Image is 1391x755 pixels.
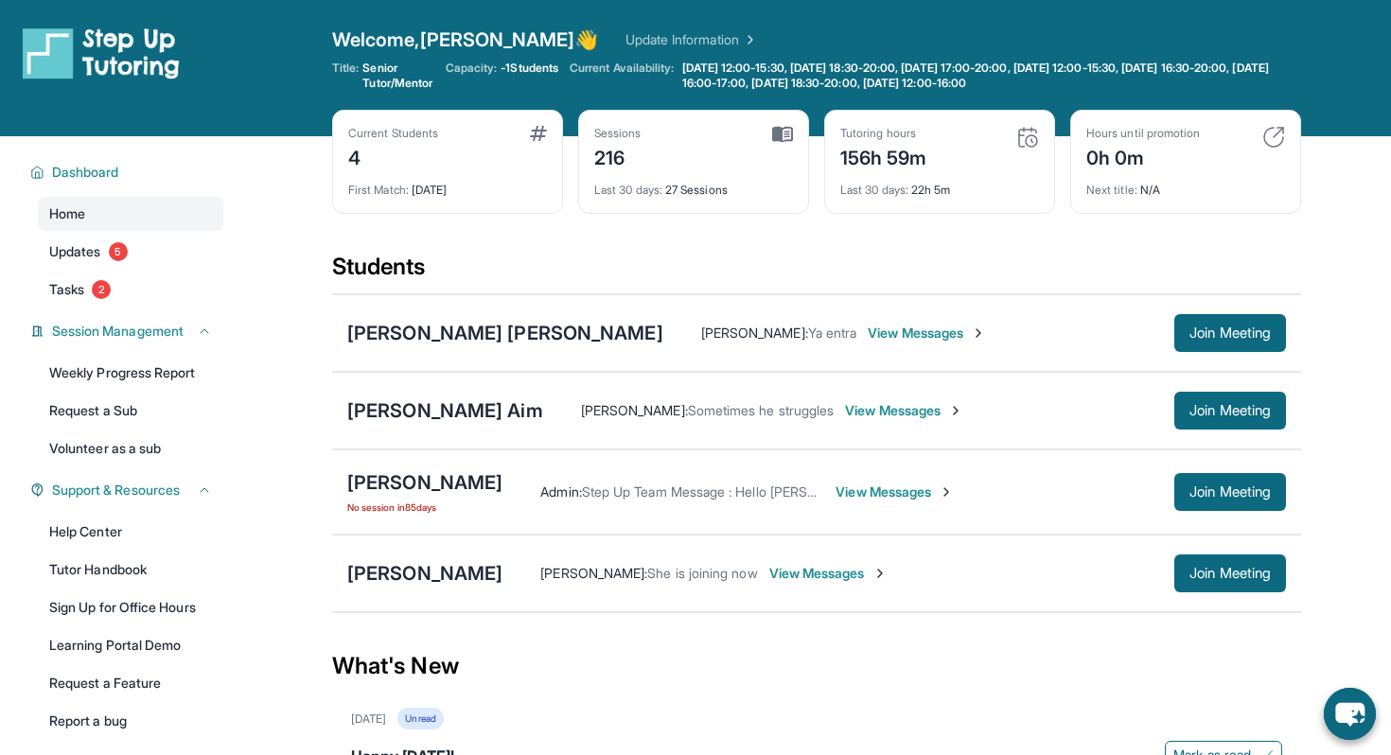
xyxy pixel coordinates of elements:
[38,590,223,624] a: Sign Up for Office Hours
[38,666,223,700] a: Request a Feature
[38,553,223,587] a: Tutor Handbook
[1086,126,1200,141] div: Hours until promotion
[109,242,128,261] span: 5
[347,320,663,346] div: [PERSON_NAME] [PERSON_NAME]
[971,325,986,341] img: Chevron-Right
[647,565,757,581] span: She is joining now
[49,204,85,223] span: Home
[348,183,409,197] span: First Match :
[38,356,223,390] a: Weekly Progress Report
[347,397,543,424] div: [PERSON_NAME] Aim
[769,564,888,583] span: View Messages
[347,469,502,496] div: [PERSON_NAME]
[446,61,498,76] span: Capacity:
[52,481,180,500] span: Support & Resources
[840,171,1039,198] div: 22h 5m
[348,126,438,141] div: Current Students
[1189,486,1271,498] span: Join Meeting
[38,628,223,662] a: Learning Portal Demo
[1262,126,1285,149] img: card
[1189,327,1271,339] span: Join Meeting
[948,403,963,418] img: Chevron-Right
[332,26,599,53] span: Welcome, [PERSON_NAME] 👋
[347,500,502,515] span: No session in 85 days
[38,197,223,231] a: Home
[701,325,808,341] span: [PERSON_NAME] :
[38,515,223,549] a: Help Center
[688,402,835,418] span: Sometimes he struggles
[1174,314,1286,352] button: Join Meeting
[840,183,908,197] span: Last 30 days :
[594,126,642,141] div: Sessions
[836,483,954,501] span: View Messages
[570,61,674,91] span: Current Availability:
[581,402,688,418] span: [PERSON_NAME] :
[1016,126,1039,149] img: card
[1174,392,1286,430] button: Join Meeting
[44,481,212,500] button: Support & Resources
[845,401,963,420] span: View Messages
[351,711,386,727] div: [DATE]
[332,252,1301,293] div: Students
[1324,688,1376,740] button: chat-button
[397,708,443,729] div: Unread
[92,280,111,299] span: 2
[1189,405,1271,416] span: Join Meeting
[38,431,223,465] a: Volunteer as a sub
[1189,568,1271,579] span: Join Meeting
[1174,473,1286,511] button: Join Meeting
[808,325,857,341] span: Ya entra
[594,171,793,198] div: 27 Sessions
[682,61,1298,91] span: [DATE] 12:00-15:30, [DATE] 18:30-20:00, [DATE] 17:00-20:00, [DATE] 12:00-15:30, [DATE] 16:30-20:0...
[1086,171,1285,198] div: N/A
[332,61,359,91] span: Title:
[348,171,547,198] div: [DATE]
[347,560,502,587] div: [PERSON_NAME]
[540,565,647,581] span: [PERSON_NAME] :
[38,235,223,269] a: Updates5
[44,163,212,182] button: Dashboard
[49,242,101,261] span: Updates
[38,704,223,738] a: Report a bug
[52,322,184,341] span: Session Management
[872,566,888,581] img: Chevron-Right
[772,126,793,143] img: card
[868,324,986,342] span: View Messages
[348,141,438,171] div: 4
[38,272,223,307] a: Tasks2
[49,280,84,299] span: Tasks
[530,126,547,141] img: card
[23,26,180,79] img: logo
[840,126,927,141] div: Tutoring hours
[739,30,758,49] img: Chevron Right
[840,141,927,171] div: 156h 59m
[1086,183,1137,197] span: Next title :
[362,61,433,91] span: Senior Tutor/Mentor
[501,61,558,76] span: -1 Students
[1174,554,1286,592] button: Join Meeting
[594,183,662,197] span: Last 30 days :
[332,624,1301,708] div: What's New
[1086,141,1200,171] div: 0h 0m
[52,163,119,182] span: Dashboard
[939,484,954,500] img: Chevron-Right
[594,141,642,171] div: 216
[540,483,581,500] span: Admin :
[38,394,223,428] a: Request a Sub
[625,30,758,49] a: Update Information
[44,322,212,341] button: Session Management
[678,61,1302,91] a: [DATE] 12:00-15:30, [DATE] 18:30-20:00, [DATE] 17:00-20:00, [DATE] 12:00-15:30, [DATE] 16:30-20:0...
